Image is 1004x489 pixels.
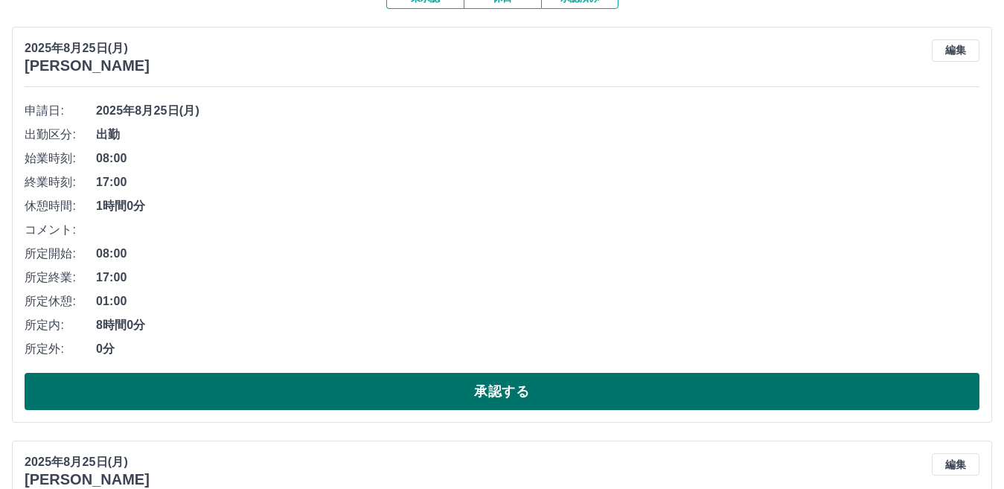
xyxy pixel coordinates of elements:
span: 1時間0分 [96,197,979,215]
span: 8時間0分 [96,316,979,334]
span: 17:00 [96,269,979,287]
span: 休憩時間: [25,197,96,215]
button: 承認する [25,373,979,410]
span: 08:00 [96,245,979,263]
span: 申請日: [25,102,96,120]
h3: [PERSON_NAME] [25,57,150,74]
span: 2025年8月25日(月) [96,102,979,120]
span: 17:00 [96,173,979,191]
h3: [PERSON_NAME] [25,471,150,488]
span: 所定内: [25,316,96,334]
span: 所定終業: [25,269,96,287]
span: 01:00 [96,293,979,310]
p: 2025年8月25日(月) [25,453,150,471]
span: コメント: [25,221,96,239]
span: 0分 [96,340,979,358]
span: 終業時刻: [25,173,96,191]
button: 編集 [932,39,979,62]
span: 所定開始: [25,245,96,263]
span: 始業時刻: [25,150,96,167]
span: 出勤区分: [25,126,96,144]
button: 編集 [932,453,979,476]
span: 所定休憩: [25,293,96,310]
span: 所定外: [25,340,96,358]
span: 08:00 [96,150,979,167]
span: 出勤 [96,126,979,144]
p: 2025年8月25日(月) [25,39,150,57]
